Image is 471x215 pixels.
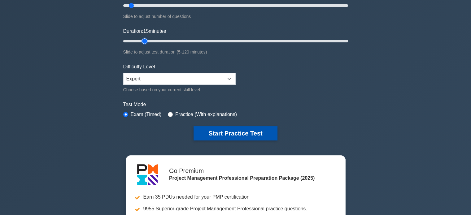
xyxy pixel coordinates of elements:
[123,48,348,56] div: Slide to adjust test duration (5-120 minutes)
[194,126,277,140] button: Start Practice Test
[175,111,237,118] label: Practice (With explanations)
[143,28,149,34] span: 15
[123,28,166,35] label: Duration: minutes
[131,111,162,118] label: Exam (Timed)
[123,86,236,93] div: Choose based on your current skill level
[123,63,155,71] label: Difficulty Level
[123,13,348,20] div: Slide to adjust number of questions
[123,101,348,108] label: Test Mode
